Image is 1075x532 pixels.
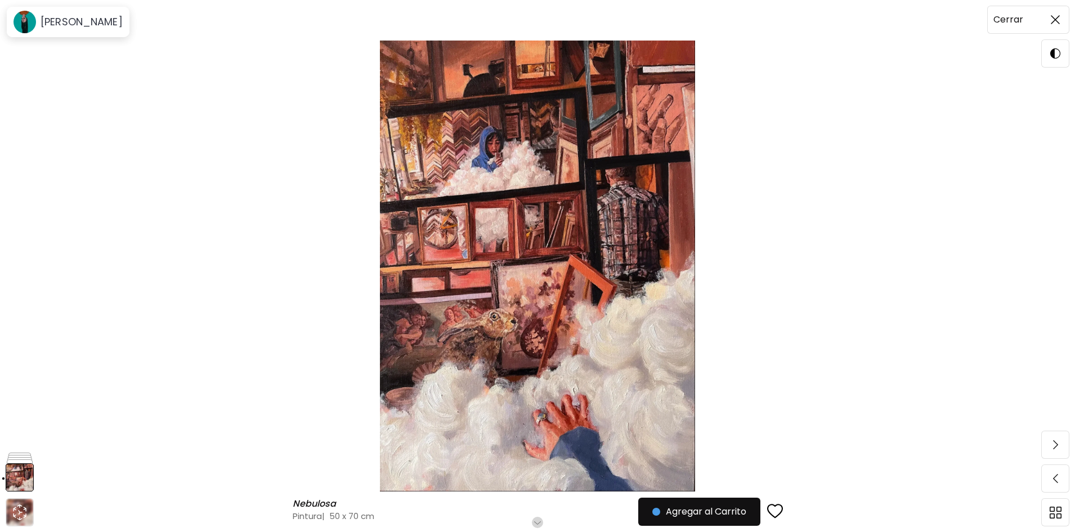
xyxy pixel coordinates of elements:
span: Agregar al Carrito [652,505,746,518]
h6: Nebulosa [293,498,339,509]
h6: [PERSON_NAME] [41,15,123,29]
h4: Pintura | 50 x 70 cm [293,510,671,522]
div: animation [11,503,29,521]
h6: Cerrar [993,12,1023,27]
button: favorites [760,497,790,527]
button: Agregar al Carrito [638,498,760,526]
